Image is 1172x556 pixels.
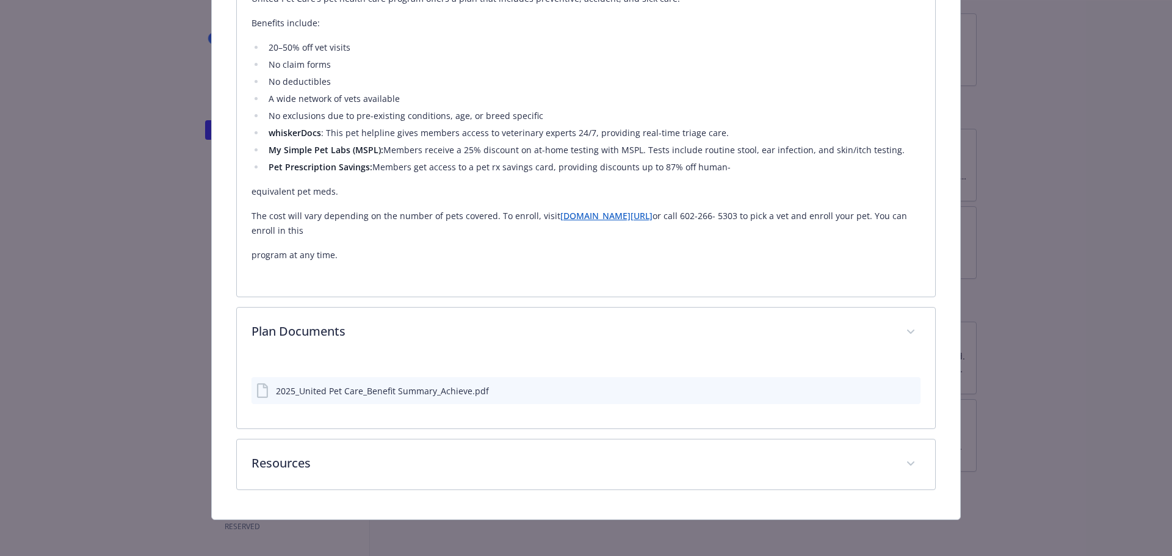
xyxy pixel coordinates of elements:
p: Benefits include: [251,16,921,31]
a: [DOMAIN_NAME][URL] [560,210,653,222]
li: A wide network of vets available [265,92,921,106]
li: 20–50% off vet visits [265,40,921,55]
button: download file [883,385,892,397]
li: Members get access to a pet rx savings card, providing discounts up to 87% off human- [265,160,921,175]
p: equivalent pet meds. [251,184,921,199]
p: Resources [251,454,892,472]
li: No claim forms [265,57,921,72]
strong: Pet Prescription Savings: [269,161,372,173]
p: Plan Documents [251,322,892,341]
strong: My Simple Pet Labs (MSPL): [269,144,383,156]
button: preview file [902,385,916,397]
div: 2025_United Pet Care_Benefit Summary_Achieve.pdf [276,385,489,397]
li: No exclusions due to pre-existing conditions, age, or breed specific [265,109,921,123]
li: No deductibles [265,74,921,89]
div: Plan Documents [237,358,936,428]
div: Resources [237,439,936,489]
li: : This pet helpline gives members access to veterinary experts 24/7, providing real-time triage c... [265,126,921,140]
strong: whiskerDocs [269,127,321,139]
p: program at any time. [251,248,921,262]
div: Plan Documents [237,308,936,358]
li: Members receive a 25% discount on at-home testing with MSPL. Tests include routine stool, ear inf... [265,143,921,157]
p: The cost will vary depending on the number of pets covered. To enroll, visit or call 602-266- 530... [251,209,921,238]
